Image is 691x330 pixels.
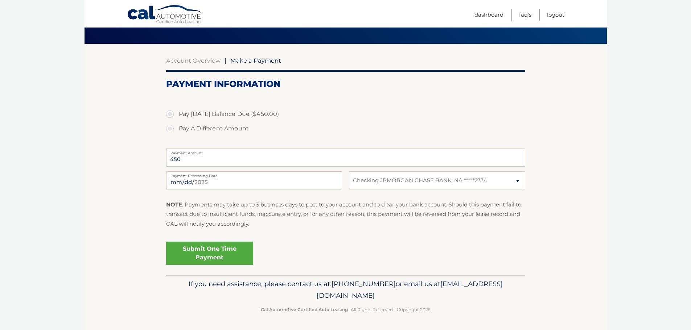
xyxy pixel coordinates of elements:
[166,107,525,121] label: Pay [DATE] Balance Due ($450.00)
[225,57,226,64] span: |
[166,121,525,136] label: Pay A Different Amount
[166,201,182,208] strong: NOTE
[166,57,221,64] a: Account Overview
[166,171,342,189] input: Payment Date
[166,200,525,229] p: : Payments may take up to 3 business days to post to your account and to clear your bank account....
[127,5,203,26] a: Cal Automotive
[547,9,564,21] a: Logout
[519,9,531,21] a: FAQ's
[166,149,525,154] label: Payment Amount
[166,242,253,265] a: Submit One Time Payment
[166,171,342,177] label: Payment Processing Date
[332,280,396,288] span: [PHONE_NUMBER]
[261,307,348,312] strong: Cal Automotive Certified Auto Leasing
[166,149,525,167] input: Payment Amount
[166,79,525,89] h2: Payment Information
[317,280,503,300] span: [EMAIL_ADDRESS][DOMAIN_NAME]
[474,9,503,21] a: Dashboard
[230,57,281,64] span: Make a Payment
[171,278,521,301] p: If you need assistance, please contact us at: or email us at
[171,306,521,313] p: - All Rights Reserved - Copyright 2025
